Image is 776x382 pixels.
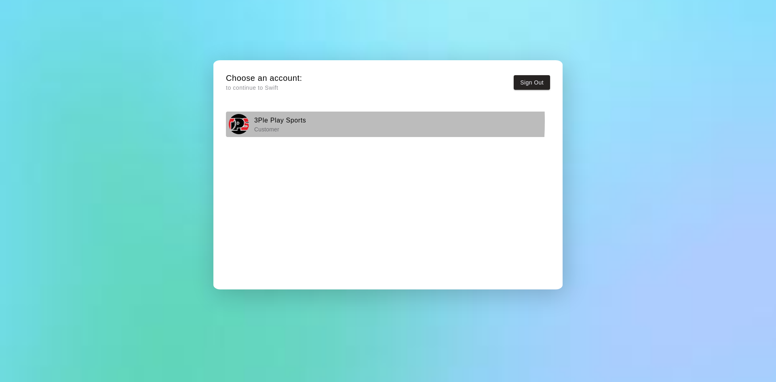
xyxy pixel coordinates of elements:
[226,112,550,137] button: 3Ple Play Sports3Ple Play Sports Customer
[229,114,249,134] img: 3Ple Play Sports
[254,115,306,126] h6: 3Ple Play Sports
[226,73,302,84] h5: Choose an account:
[514,75,550,90] button: Sign Out
[254,125,306,133] p: Customer
[226,84,302,92] p: to continue to Swift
